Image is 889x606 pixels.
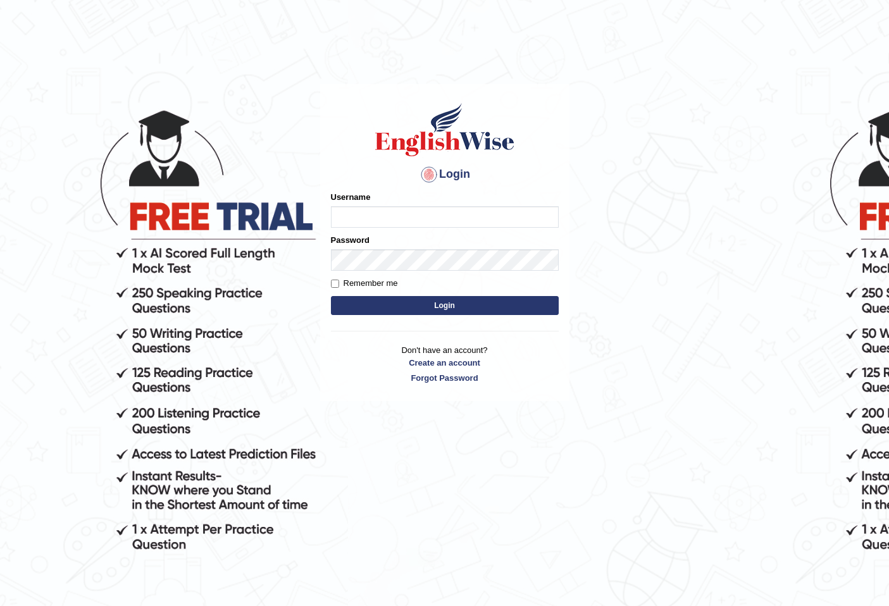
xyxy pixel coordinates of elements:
label: Remember me [331,277,398,290]
label: Password [331,234,370,246]
p: Don't have an account? [331,344,559,383]
input: Remember me [331,280,339,288]
a: Forgot Password [331,372,559,384]
label: Username [331,191,371,203]
img: Logo of English Wise sign in for intelligent practice with AI [373,101,517,158]
h4: Login [331,164,559,185]
button: Login [331,296,559,315]
a: Create an account [331,357,559,369]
